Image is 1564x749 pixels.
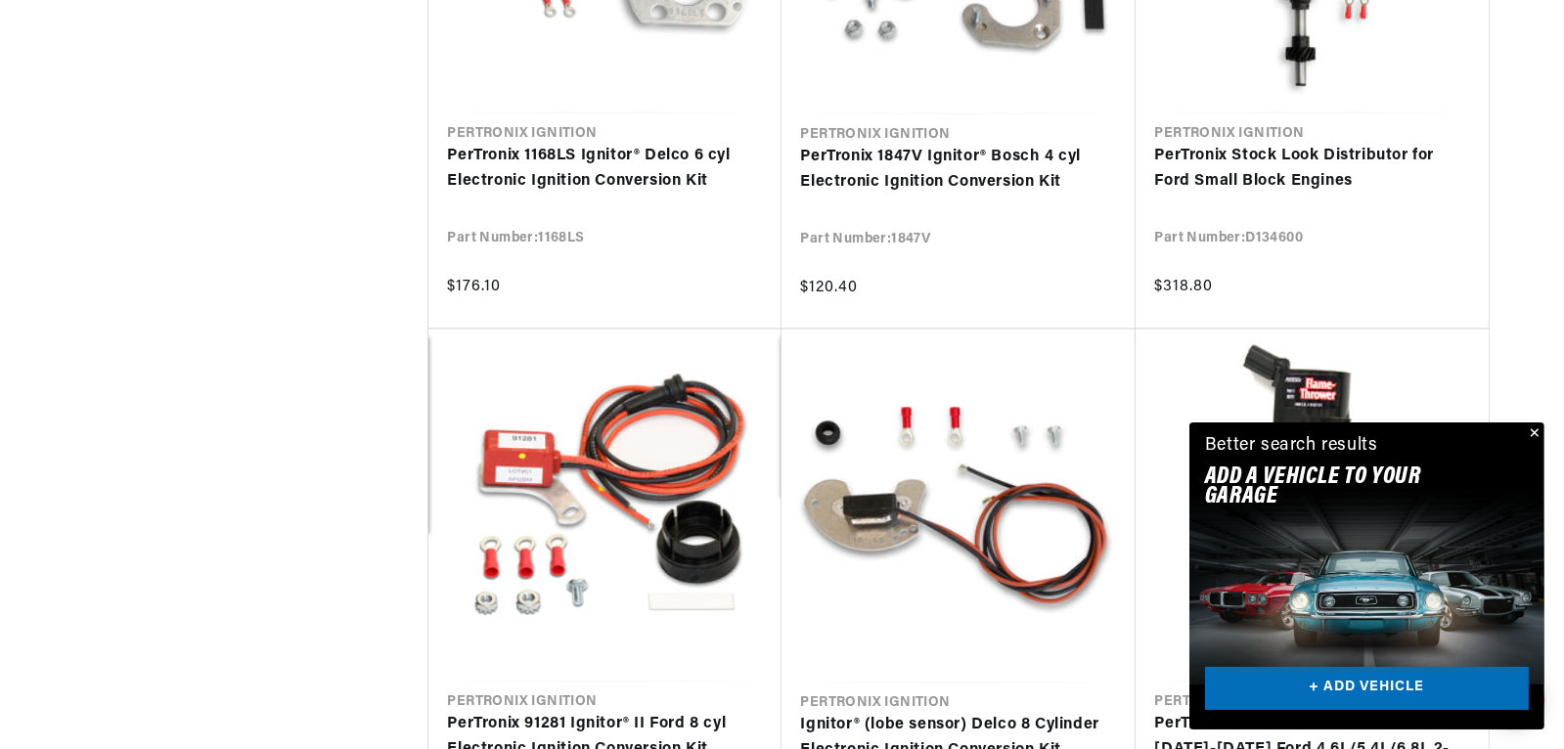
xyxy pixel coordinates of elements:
button: Close [1521,422,1544,446]
a: PerTronix Stock Look Distributor for Ford Small Block Engines [1155,144,1469,194]
a: PerTronix 1847V Ignitor® Bosch 4 cyl Electronic Ignition Conversion Kit [801,145,1116,195]
div: Better search results [1205,432,1378,461]
h2: Add A VEHICLE to your garage [1205,467,1480,507]
a: PerTronix 1168LS Ignitor® Delco 6 cyl Electronic Ignition Conversion Kit [448,144,762,194]
a: + ADD VEHICLE [1205,667,1529,711]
